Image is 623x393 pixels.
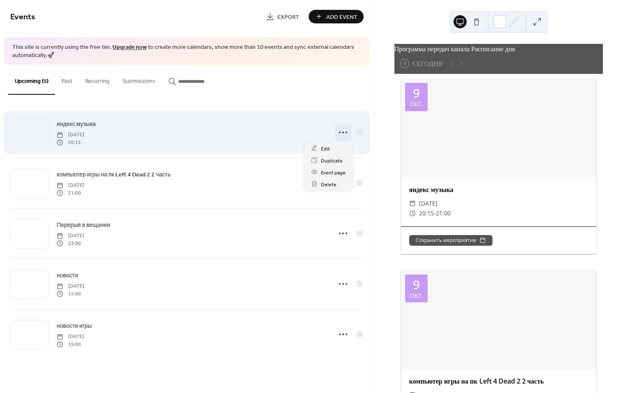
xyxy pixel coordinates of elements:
span: [DATE] [419,199,437,208]
span: 20:15 [419,208,434,218]
span: Events [10,9,35,25]
span: яндекс музыка [57,120,96,129]
button: Upcoming (5) [8,65,55,95]
a: Upgrade now [112,42,147,53]
span: [DATE] [57,182,84,189]
span: Export [277,13,299,21]
button: Submissions [116,65,162,94]
button: Сохранить мероприятие [409,235,492,246]
button: Add Event [309,10,364,23]
div: яндекс музыка [401,185,596,194]
div: 9 [413,87,420,99]
div: окт. [410,292,423,299]
a: новости [57,271,78,280]
a: Export [260,10,305,23]
span: [DATE] [57,283,84,290]
span: [DATE] [57,232,84,240]
div: 9 [413,279,420,291]
span: 15:00 [57,290,84,297]
a: Перерыв в вещании [57,220,110,230]
span: 20:15 [57,139,84,146]
span: [DATE] [57,333,84,340]
span: - [434,208,436,218]
a: компьютер игры на пк Left 4 Dead 2 2 часть [57,170,170,179]
span: Edit [321,144,330,153]
a: яндекс музыка [57,119,96,129]
span: 19:00 [57,340,84,348]
a: новости игры [57,321,92,331]
span: Event page [321,168,346,177]
span: компьютер игры на пк Left 4 Dead 2 2 часть [57,171,170,179]
span: [DATE] [57,131,84,139]
span: новости [57,272,78,280]
div: компьютер игры на пк Left 4 Dead 2 2 часть [401,376,596,386]
span: Delete [321,180,337,189]
button: Recurring [79,65,116,94]
span: Duplicate [321,156,343,165]
div: Программа передач канала Расписание дня [394,44,603,54]
span: This site is currently using the free tier. to create more calendars, show more than 10 events an... [12,43,362,59]
span: 23:00 [57,240,84,247]
span: Add Event [326,13,357,21]
span: 21:00 [57,189,84,196]
button: Past [55,65,79,94]
span: 21:00 [436,208,451,218]
div: окт. [410,101,423,107]
div: ​ [409,199,416,208]
div: ​ [409,208,416,218]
